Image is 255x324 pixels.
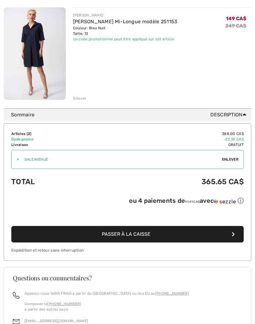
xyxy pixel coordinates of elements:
p: Composez le à partir des autres pays. [24,301,189,312]
img: Sezzle [214,199,236,204]
a: [PERSON_NAME] Mi-Longue modèle 251153 [73,19,178,24]
td: 365.65 CA$ [95,171,244,192]
div: Sommaire [11,111,249,118]
span: 2 [28,132,30,136]
span: Passer à la caisse [102,231,150,237]
span: 91.41 CA$ [185,200,200,204]
div: ou 4 paiements de91.41 CA$avecSezzle Cliquez pour en savoir plus sur Sezzle [11,197,244,207]
iframe: PayPal-paypal [11,207,244,224]
td: Livraison [11,142,95,147]
s: 249 CA$ [225,23,246,29]
div: Expédition et retour sans interruption [11,247,244,253]
div: ou 4 paiements de avec [129,197,244,205]
div: Un code promotionnel peut être appliqué sur cet article [73,36,178,42]
div: [PERSON_NAME] [73,13,178,18]
span: Description [210,111,249,118]
a: [PHONE_NUMBER] [155,291,189,296]
img: call [13,292,20,299]
img: Robe Trapèze Mi-Longue modèle 251153 [4,7,66,100]
p: Appelez-nous SANS FRAIS à partir du [GEOGRAPHIC_DATA] ou des EU au [24,291,189,296]
td: Code promo [11,137,95,142]
h3: Questions ou commentaires? [13,275,242,281]
td: -22.35 CA$ [95,137,244,142]
input: Code promo [20,150,222,169]
td: Articles ( ) [11,131,95,137]
div: Couleur: Bleu Nuit Taille: 12 [73,25,178,36]
a: [PHONE_NUMBER] [47,302,81,306]
span: 149 CA$ [226,16,246,21]
div: Enlever [73,96,87,101]
td: Gratuit [95,142,244,147]
div: ✔ [12,157,20,162]
span: Enlever [222,157,238,162]
td: 388.00 CA$ [95,131,244,137]
button: Passer à la caisse [11,226,244,242]
a: [EMAIL_ADDRESS][DOMAIN_NAME] [24,319,88,323]
td: Total [11,171,95,192]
